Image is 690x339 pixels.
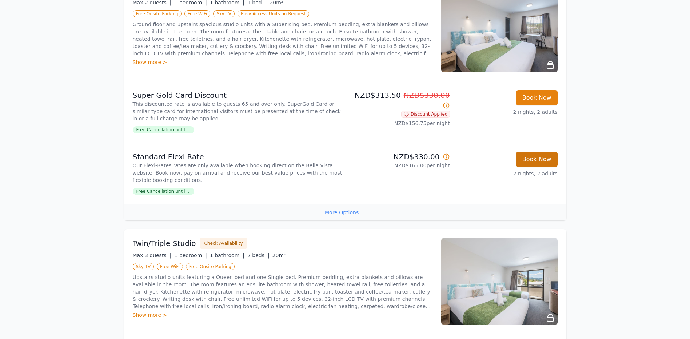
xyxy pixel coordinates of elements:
span: Free Onsite Parking [133,10,182,17]
button: Book Now [516,90,558,105]
p: Our Flexi-Rates rates are only available when booking direct on the Bella Vista website. Book now... [133,162,342,184]
div: Show more > [133,311,432,319]
span: Free Cancellation until ... [133,188,194,195]
span: Discount Applied [401,111,450,118]
p: Standard Flexi Rate [133,152,342,162]
button: Check Availability [200,238,247,249]
span: NZD$330.00 [404,91,450,100]
span: 2 beds | [247,252,270,258]
div: More Options ... [124,204,566,220]
p: NZD$313.50 [348,90,450,111]
span: Free WiFi [184,10,211,17]
p: 2 nights, 2 adults [456,170,558,177]
span: Free Onsite Parking [186,263,235,270]
span: Sky TV [213,10,235,17]
p: NZD$156.75 per night [348,120,450,127]
p: NZD$330.00 [348,152,450,162]
p: Super Gold Card Discount [133,90,342,100]
p: 2 nights, 2 adults [456,108,558,116]
p: This discounted rate is available to guests 65 and over only. SuperGold Card or similar type card... [133,100,342,122]
button: Book Now [516,152,558,167]
p: Upstairs studio units featuring a Queen bed and one Single bed. Premium bedding, extra blankets a... [133,274,432,310]
span: Easy Access Units on Request [238,10,309,17]
h3: Twin/Triple Studio [133,238,196,248]
span: Sky TV [133,263,154,270]
div: Show more > [133,59,432,66]
p: NZD$165.00 per night [348,162,450,169]
p: Ground floor and upstairs spacious studio units with a Super King bed. Premium bedding, extra bla... [133,21,432,57]
span: 20m² [272,252,286,258]
span: Free Cancellation until ... [133,126,194,133]
span: Max 3 guests | [133,252,172,258]
span: 1 bedroom | [174,252,207,258]
span: Free WiFi [157,263,183,270]
span: 1 bathroom | [210,252,244,258]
